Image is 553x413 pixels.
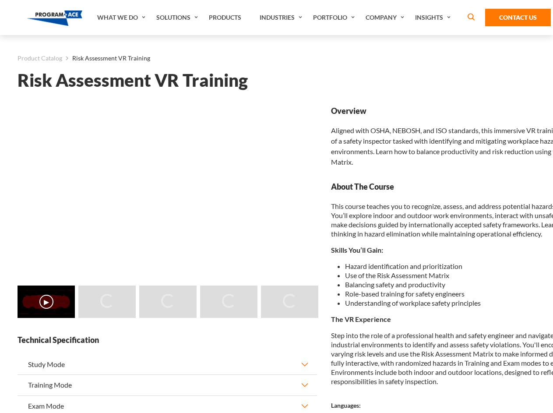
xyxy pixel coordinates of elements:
[39,295,53,309] button: ▶
[331,402,361,409] strong: Languages:
[62,53,150,64] li: Risk Assessment VR Training
[18,375,317,395] button: Training Mode
[18,335,317,346] strong: Technical Specification
[18,354,317,374] button: Study Mode
[18,106,317,274] iframe: Risk Assessment VR Training - Video 0
[18,53,62,64] a: Product Catalog
[485,9,551,26] a: Contact Us
[18,286,75,318] img: Risk Assessment VR Training - Video 0
[27,11,83,26] img: Program-Ace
